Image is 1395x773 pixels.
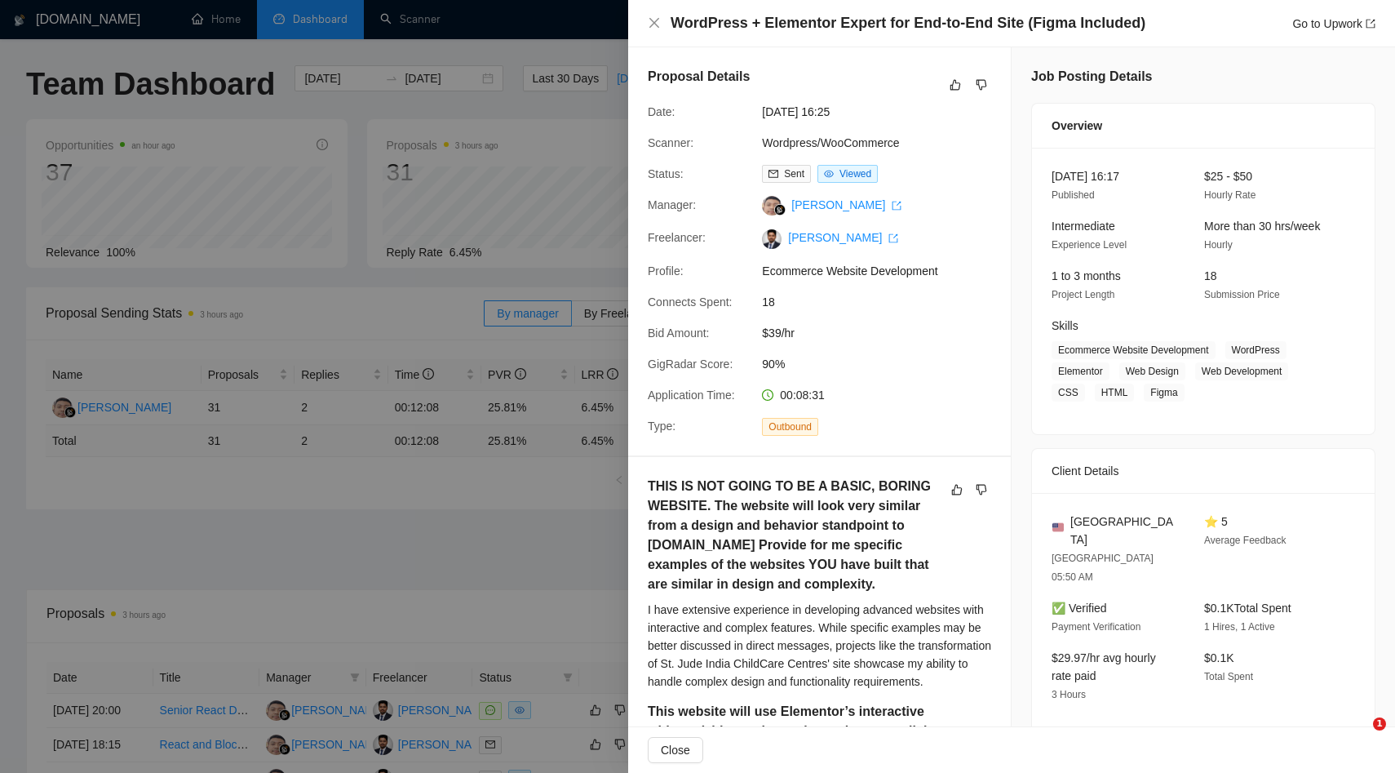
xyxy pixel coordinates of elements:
[1144,384,1184,402] span: Figma
[648,67,750,87] h5: Proposal Details
[947,480,967,500] button: like
[762,418,818,436] span: Outbound
[1052,384,1085,402] span: CSS
[1095,384,1135,402] span: HTML
[1052,117,1102,135] span: Overview
[1052,341,1216,359] span: Ecommerce Website Development
[1204,239,1233,251] span: Hourly
[762,103,1007,121] span: [DATE] 16:25
[762,293,1007,311] span: 18
[1031,67,1152,87] h5: Job Posting Details
[1052,239,1127,251] span: Experience Level
[1052,602,1107,615] span: ✅ Verified
[1204,289,1280,300] span: Submission Price
[648,295,733,309] span: Connects Spent:
[1204,651,1234,664] span: $0.1K
[648,601,991,691] div: I have extensive experience in developing advanced websites with interactive and complex features...
[824,169,834,179] span: eye
[648,389,735,402] span: Application Time:
[976,483,987,496] span: dislike
[762,389,773,401] span: clock-circle
[648,167,684,180] span: Status:
[1204,602,1291,615] span: $0.1K Total Spent
[1204,535,1286,546] span: Average Feedback
[648,231,706,244] span: Freelancer:
[648,737,703,763] button: Close
[1204,269,1217,282] span: 18
[661,741,690,759] span: Close
[1366,19,1375,29] span: export
[648,16,661,29] span: close
[1052,170,1119,183] span: [DATE] 16:17
[648,477,940,594] h5: THIS IS NOT GOING TO BE A BASIC, BORING WEBSITE. The website will look very similar from a design...
[1195,362,1289,380] span: Web Development
[648,264,684,278] span: Profile:
[762,229,782,249] img: c1nrCZW-5O1cqDoFHo_Xz-MnZy_1n7AANUNe4nlxuVeg31ZSGucUI1M07LWjpjBHA9
[648,198,696,211] span: Manager:
[1204,170,1252,183] span: $25 - $50
[762,324,1007,342] span: $39/hr
[1204,671,1253,682] span: Total Spent
[888,233,898,243] span: export
[648,420,675,433] span: Type:
[951,483,963,496] span: like
[1119,362,1185,380] span: Web Design
[892,201,901,211] span: export
[1052,522,1064,533] img: 🇺🇸
[1052,189,1095,201] span: Published
[1052,289,1114,300] span: Project Length
[762,136,899,149] a: Wordpress/WooCommerce
[972,75,991,95] button: dislike
[1052,689,1086,700] span: 3 Hours
[791,198,901,211] a: [PERSON_NAME] export
[976,78,987,91] span: dislike
[1204,515,1228,528] span: ⭐ 5
[839,168,871,180] span: Viewed
[950,78,961,91] span: like
[1052,220,1115,233] span: Intermediate
[671,13,1145,33] h4: WordPress + Elementor Expert for End-to-End Site (Figma Included)
[774,204,786,215] img: gigradar-bm.png
[1070,513,1178,549] span: [GEOGRAPHIC_DATA]
[945,75,965,95] button: like
[784,168,804,180] span: Sent
[1052,621,1140,633] span: Payment Verification
[768,169,778,179] span: mail
[762,262,1007,280] span: Ecommerce Website Development
[1373,717,1386,731] span: 1
[648,105,675,118] span: Date:
[1204,189,1255,201] span: Hourly Rate
[1052,362,1109,380] span: Elementor
[762,355,1007,373] span: 90%
[1292,17,1375,30] a: Go to Upworkexport
[788,231,898,244] a: [PERSON_NAME] export
[1052,553,1154,583] span: [GEOGRAPHIC_DATA] 05:50 AM
[1204,220,1320,233] span: More than 30 hrs/week
[1052,319,1078,332] span: Skills
[972,480,991,500] button: dislike
[648,16,661,30] button: Close
[1052,651,1156,682] span: $29.97/hr avg hourly rate paid
[1052,449,1355,493] div: Client Details
[1052,269,1121,282] span: 1 to 3 months
[648,358,733,371] span: GigRadar Score:
[648,136,693,149] span: Scanner:
[648,327,710,340] span: Bid Amount:
[1225,341,1286,359] span: WordPress
[1340,717,1379,757] iframe: Intercom live chat
[1204,621,1275,633] span: 1 Hires, 1 Active
[780,389,825,402] span: 00:08:31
